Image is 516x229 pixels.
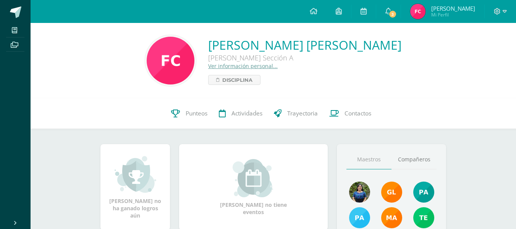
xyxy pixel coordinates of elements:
[186,109,207,117] span: Punteos
[345,109,371,117] span: Contactos
[346,150,391,169] a: Maestros
[431,11,475,18] span: Mi Perfil
[388,10,397,18] span: 3
[410,4,425,19] img: 1d3e6312865d1cd01c6e7c077234e905.png
[231,109,262,117] span: Actividades
[381,182,402,203] img: 895b5ece1ed178905445368d61b5ce67.png
[208,62,278,70] a: Ver información personal...
[108,155,162,219] div: [PERSON_NAME] no ha ganado logros aún
[147,37,194,84] img: 6e476b26f2cc0e362c9fa1e534285e19.png
[391,150,437,169] a: Compañeros
[213,98,268,129] a: Actividades
[233,159,274,197] img: event_small.png
[349,207,370,228] img: d0514ac6eaaedef5318872dd8b40be23.png
[287,109,318,117] span: Trayectoria
[349,182,370,203] img: ea1e021c45f4b6377b2c1f7d95b2b569.png
[431,5,475,12] span: [PERSON_NAME]
[413,182,434,203] img: 40c28ce654064086a0d3fb3093eec86e.png
[208,53,401,62] div: [PERSON_NAME] Sección A
[222,75,252,84] span: Disciplina
[413,207,434,228] img: f478d08ad3f1f0ce51b70bf43961b330.png
[115,155,156,193] img: achievement_small.png
[215,159,292,216] div: [PERSON_NAME] no tiene eventos
[381,207,402,228] img: 560278503d4ca08c21e9c7cd40ba0529.png
[324,98,377,129] a: Contactos
[208,37,401,53] a: [PERSON_NAME] [PERSON_NAME]
[268,98,324,129] a: Trayectoria
[208,75,260,85] a: Disciplina
[165,98,213,129] a: Punteos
